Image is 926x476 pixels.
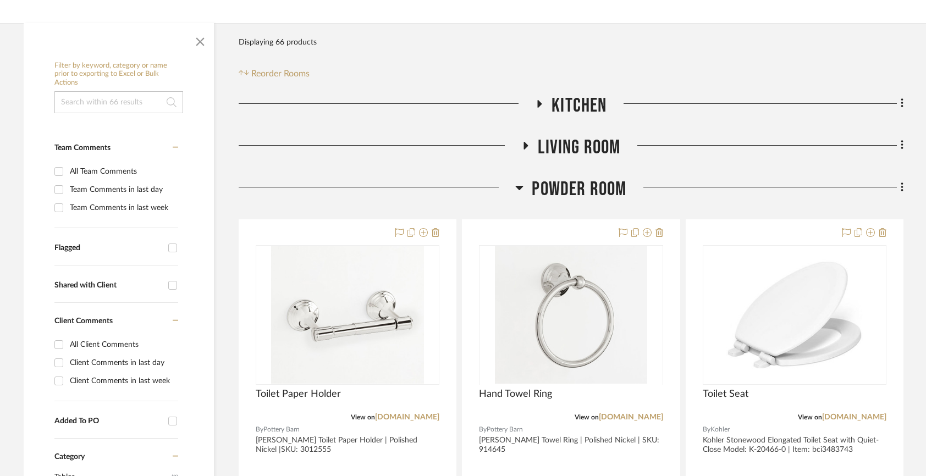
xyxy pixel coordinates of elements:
span: Toilet Seat [703,388,748,400]
input: Search within 66 results [54,91,183,113]
span: Hand Towel Ring [479,388,552,400]
span: Team Comments [54,144,111,152]
img: Toilet Paper Holder [271,246,424,384]
span: By [703,424,710,435]
div: Client Comments in last week [70,372,175,390]
span: Kohler [710,424,730,435]
span: Kitchen [552,94,607,118]
div: Team Comments in last week [70,199,175,217]
span: Toilet Paper Holder [256,388,341,400]
div: Client Comments in last day [70,354,175,372]
span: Client Comments [54,317,113,325]
img: Hand Towel Ring [495,246,648,384]
span: By [479,424,487,435]
span: View on [575,414,599,420]
button: Reorder Rooms [239,67,310,80]
div: Displaying 66 products [239,31,317,53]
span: Pottery Barn [263,424,300,435]
div: All Client Comments [70,336,175,353]
div: Added To PO [54,417,163,426]
a: [DOMAIN_NAME] [822,413,886,421]
button: Close [189,29,211,51]
span: Powder Room [532,178,626,201]
div: Shared with Client [54,281,163,290]
div: Team Comments in last day [70,181,175,198]
img: Toilet Seat [726,246,863,384]
span: By [256,424,263,435]
span: View on [351,414,375,420]
h6: Filter by keyword, category or name prior to exporting to Excel or Bulk Actions [54,62,183,87]
span: Reorder Rooms [251,67,310,80]
div: All Team Comments [70,163,175,180]
a: [DOMAIN_NAME] [599,413,663,421]
span: View on [798,414,822,420]
span: Living Room [538,136,620,159]
span: Category [54,452,85,462]
a: [DOMAIN_NAME] [375,413,439,421]
div: 0 [479,246,662,384]
div: Flagged [54,243,163,253]
span: Pottery Barn [487,424,523,435]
